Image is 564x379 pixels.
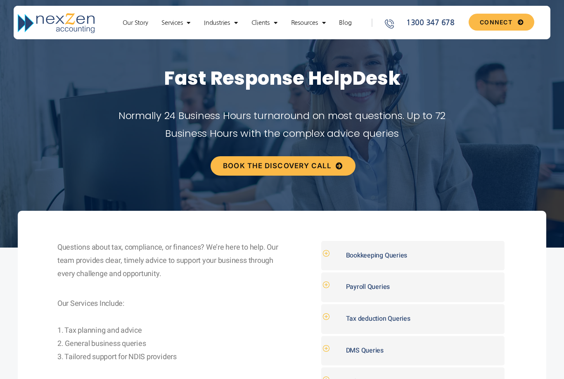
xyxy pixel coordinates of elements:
[57,338,146,349] span: 2. General business queries
[321,241,505,271] div: Bookkeeping Queries
[480,19,512,25] span: CONNECT
[157,19,194,27] a: Services
[247,19,282,27] a: Clients
[346,314,410,324] a: Tax deduction Queries
[321,336,505,366] div: DMS Queries
[287,19,330,27] a: Resources
[404,17,455,29] span: 1300 347 678
[57,325,142,336] span: 1. Tax planning and advice
[113,107,451,142] p: Normally 24 Business Hours turnaround on most questions. Up to 72 Business Hours with the complex...
[384,17,465,29] a: 1300 347 678
[346,282,390,292] a: Payroll Queries
[321,272,505,302] div: Payroll Queries
[57,242,278,280] span: Questions about tax, compliance, or finances? We’re here to help. Our team provides clear, timely...
[118,19,152,27] a: Our Story
[211,156,355,176] a: BOOK THE DISCOVERY CALL
[57,298,124,309] span: Our Services Include:
[321,304,505,334] div: Tax deduction Queries
[57,351,177,362] span: 3. Tailored support for NDIS providers
[469,14,534,31] a: CONNECT
[346,346,384,355] a: DMS Queries
[346,250,407,260] a: Bookkeeping Queries
[335,19,355,27] a: Blog
[107,19,367,27] nav: Menu
[200,19,242,27] a: Industries
[223,162,332,169] span: BOOK THE DISCOVERY CALL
